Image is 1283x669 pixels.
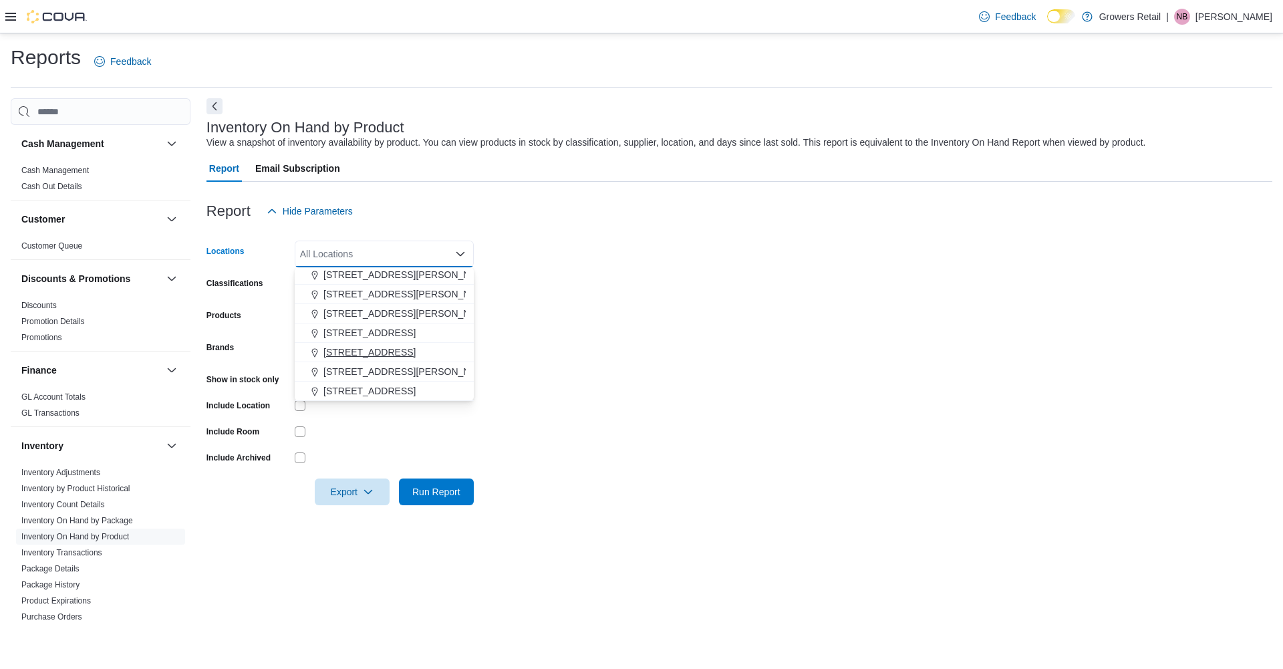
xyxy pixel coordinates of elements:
[295,265,474,285] button: [STREET_ADDRESS][PERSON_NAME]
[21,483,130,494] span: Inventory by Product Historical
[164,362,180,378] button: Finance
[974,3,1041,30] a: Feedback
[21,272,130,285] h3: Discounts & Promotions
[412,485,460,499] span: Run Report
[206,98,223,114] button: Next
[21,516,133,525] a: Inventory On Hand by Package
[21,137,161,150] button: Cash Management
[21,364,161,377] button: Finance
[11,44,81,71] h1: Reports
[206,310,241,321] label: Products
[21,316,85,327] span: Promotion Details
[206,246,245,257] label: Locations
[21,165,89,176] span: Cash Management
[21,213,161,226] button: Customer
[21,364,57,377] h3: Finance
[21,333,62,342] a: Promotions
[1195,9,1272,25] p: [PERSON_NAME]
[323,365,493,378] span: [STREET_ADDRESS][PERSON_NAME]
[295,285,474,304] button: [STREET_ADDRESS][PERSON_NAME]
[21,241,82,251] a: Customer Queue
[1174,9,1190,25] div: Noelle Bernabe
[1099,9,1161,25] p: Growers Retail
[295,323,474,343] button: [STREET_ADDRESS]
[21,300,57,311] span: Discounts
[323,384,416,398] span: [STREET_ADDRESS]
[1047,9,1075,23] input: Dark Mode
[295,343,474,362] button: [STREET_ADDRESS]
[11,238,190,259] div: Customer
[1047,23,1048,24] span: Dark Mode
[27,10,87,23] img: Cova
[295,304,474,323] button: [STREET_ADDRESS][PERSON_NAME]
[21,499,105,510] span: Inventory Count Details
[1166,9,1169,25] p: |
[21,580,80,589] a: Package History
[21,468,100,477] a: Inventory Adjustments
[206,374,279,385] label: Show in stock only
[206,342,234,353] label: Brands
[11,162,190,200] div: Cash Management
[21,166,89,175] a: Cash Management
[21,182,82,191] a: Cash Out Details
[206,120,404,136] h3: Inventory On Hand by Product
[399,479,474,505] button: Run Report
[323,346,416,359] span: [STREET_ADDRESS]
[11,464,190,662] div: Inventory
[206,136,1146,150] div: View a snapshot of inventory availability by product. You can view products in stock by classific...
[164,438,180,454] button: Inventory
[206,452,271,463] label: Include Archived
[164,211,180,227] button: Customer
[21,548,102,557] a: Inventory Transactions
[323,268,493,281] span: [STREET_ADDRESS][PERSON_NAME]
[295,207,474,401] div: Choose from the following options
[315,479,390,505] button: Export
[164,136,180,152] button: Cash Management
[164,271,180,287] button: Discounts & Promotions
[21,579,80,590] span: Package History
[283,205,353,218] span: Hide Parameters
[11,389,190,426] div: Finance
[21,531,129,542] span: Inventory On Hand by Product
[21,547,102,558] span: Inventory Transactions
[21,612,82,622] a: Purchase Orders
[89,48,156,75] a: Feedback
[323,287,493,301] span: [STREET_ADDRESS][PERSON_NAME]
[21,467,100,478] span: Inventory Adjustments
[21,564,80,573] a: Package Details
[21,596,91,606] a: Product Expirations
[209,155,239,182] span: Report
[21,332,62,343] span: Promotions
[21,272,161,285] button: Discounts & Promotions
[21,563,80,574] span: Package Details
[255,155,340,182] span: Email Subscription
[206,203,251,219] h3: Report
[21,137,104,150] h3: Cash Management
[323,326,416,340] span: [STREET_ADDRESS]
[206,400,270,411] label: Include Location
[1177,9,1188,25] span: NB
[21,181,82,192] span: Cash Out Details
[206,278,263,289] label: Classifications
[21,484,130,493] a: Inventory by Product Historical
[323,479,382,505] span: Export
[110,55,151,68] span: Feedback
[21,317,85,326] a: Promotion Details
[295,382,474,401] button: [STREET_ADDRESS]
[21,439,161,452] button: Inventory
[995,10,1036,23] span: Feedback
[21,532,129,541] a: Inventory On Hand by Product
[206,426,259,437] label: Include Room
[21,213,65,226] h3: Customer
[21,301,57,310] a: Discounts
[21,408,80,418] a: GL Transactions
[21,500,105,509] a: Inventory Count Details
[21,439,63,452] h3: Inventory
[11,297,190,351] div: Discounts & Promotions
[21,392,86,402] a: GL Account Totals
